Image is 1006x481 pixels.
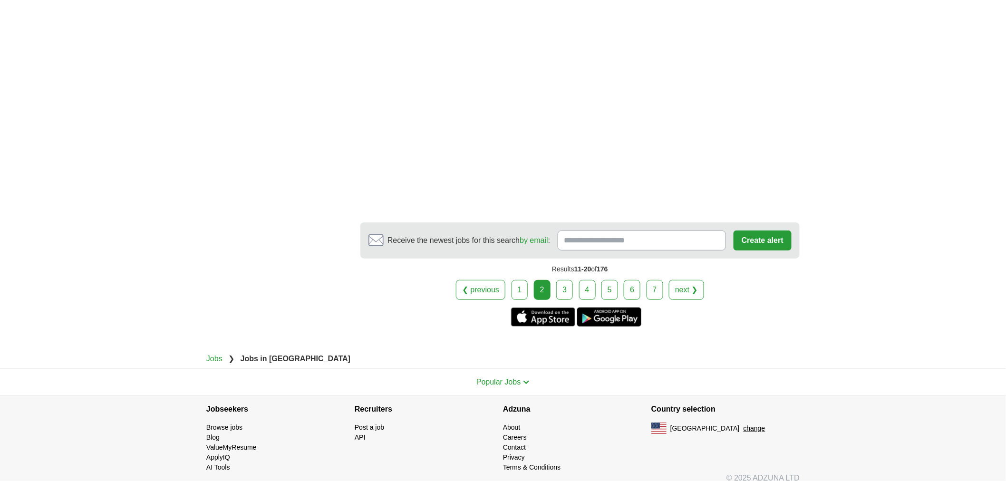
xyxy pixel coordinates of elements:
[579,280,596,300] a: 4
[651,423,667,434] img: US flag
[523,380,530,385] img: toggle icon
[503,463,561,471] a: Terms & Conditions
[574,265,591,273] span: 11-20
[206,443,257,451] a: ValueMyResume
[360,259,800,280] div: Results of
[456,280,505,300] a: ❮ previous
[503,433,527,441] a: Careers
[206,355,222,363] a: Jobs
[577,308,641,327] a: Get the Android app
[206,453,230,461] a: ApplyIQ
[647,280,663,300] a: 7
[228,355,234,363] span: ❯
[511,308,575,327] a: Get the iPhone app
[669,280,704,300] a: next ❯
[556,280,573,300] a: 3
[597,265,608,273] span: 176
[355,423,384,431] a: Post a job
[241,355,350,363] strong: Jobs in [GEOGRAPHIC_DATA]
[624,280,640,300] a: 6
[670,423,740,433] span: [GEOGRAPHIC_DATA]
[206,463,230,471] a: AI Tools
[387,235,550,246] span: Receive the newest jobs for this search :
[534,280,551,300] div: 2
[476,378,521,386] span: Popular Jobs
[206,423,242,431] a: Browse jobs
[503,423,521,431] a: About
[601,280,618,300] a: 5
[512,280,528,300] a: 1
[734,231,792,250] button: Create alert
[206,433,220,441] a: Blog
[355,433,366,441] a: API
[503,453,525,461] a: Privacy
[503,443,526,451] a: Contact
[744,423,765,433] button: change
[651,396,800,423] h4: Country selection
[520,236,548,244] a: by email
